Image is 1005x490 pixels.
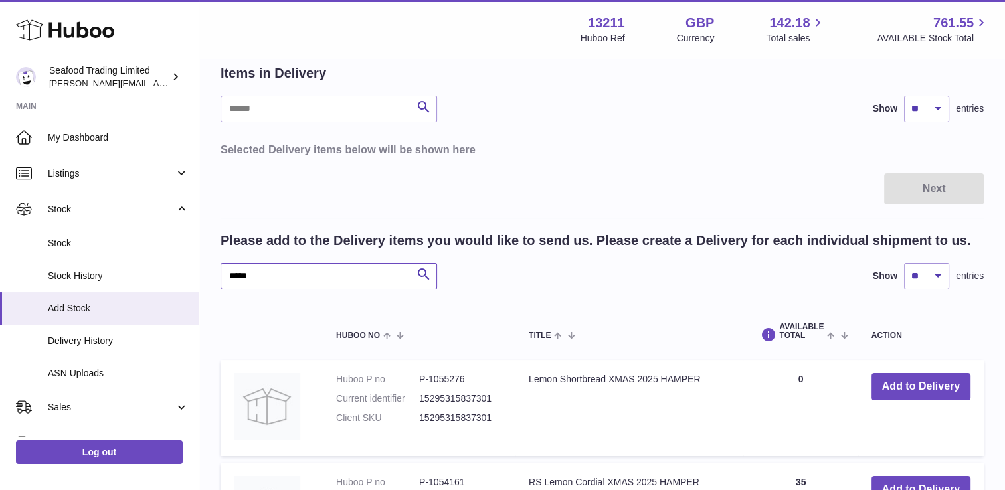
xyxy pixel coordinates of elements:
[873,270,897,282] label: Show
[48,302,189,315] span: Add Stock
[336,331,380,340] span: Huboo no
[336,373,419,386] dt: Huboo P no
[49,64,169,90] div: Seafood Trading Limited
[766,32,825,44] span: Total sales
[419,476,502,489] dd: P-1054161
[877,14,989,44] a: 761.55 AVAILABLE Stock Total
[234,373,300,440] img: Lemon Shortbread XMAS 2025 HAMPER
[581,32,625,44] div: Huboo Ref
[877,32,989,44] span: AVAILABLE Stock Total
[871,331,970,340] div: Action
[48,237,189,250] span: Stock
[336,392,419,405] dt: Current identifier
[48,401,175,414] span: Sales
[419,412,502,424] dd: 15295315837301
[48,131,189,144] span: My Dashboard
[48,335,189,347] span: Delivery History
[588,14,625,32] strong: 13211
[336,412,419,424] dt: Client SKU
[48,167,175,180] span: Listings
[419,392,502,405] dd: 15295315837301
[766,14,825,44] a: 142.18 Total sales
[48,203,175,216] span: Stock
[221,64,326,82] h2: Items in Delivery
[221,232,970,250] h2: Please add to the Delivery items you would like to send us. Please create a Delivery for each ind...
[743,360,858,456] td: 0
[769,14,810,32] span: 142.18
[49,78,266,88] span: [PERSON_NAME][EMAIL_ADDRESS][DOMAIN_NAME]
[956,102,984,115] span: entries
[956,270,984,282] span: entries
[16,440,183,464] a: Log out
[933,14,974,32] span: 761.55
[336,476,419,489] dt: Huboo P no
[677,32,715,44] div: Currency
[515,360,743,456] td: Lemon Shortbread XMAS 2025 HAMPER
[873,102,897,115] label: Show
[529,331,551,340] span: Title
[685,14,714,32] strong: GBP
[48,367,189,380] span: ASN Uploads
[419,373,502,386] dd: P-1055276
[221,142,984,157] h3: Selected Delivery items below will be shown here
[16,67,36,87] img: nathaniellynch@rickstein.com
[779,323,824,340] span: AVAILABLE Total
[48,270,189,282] span: Stock History
[871,373,970,400] button: Add to Delivery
